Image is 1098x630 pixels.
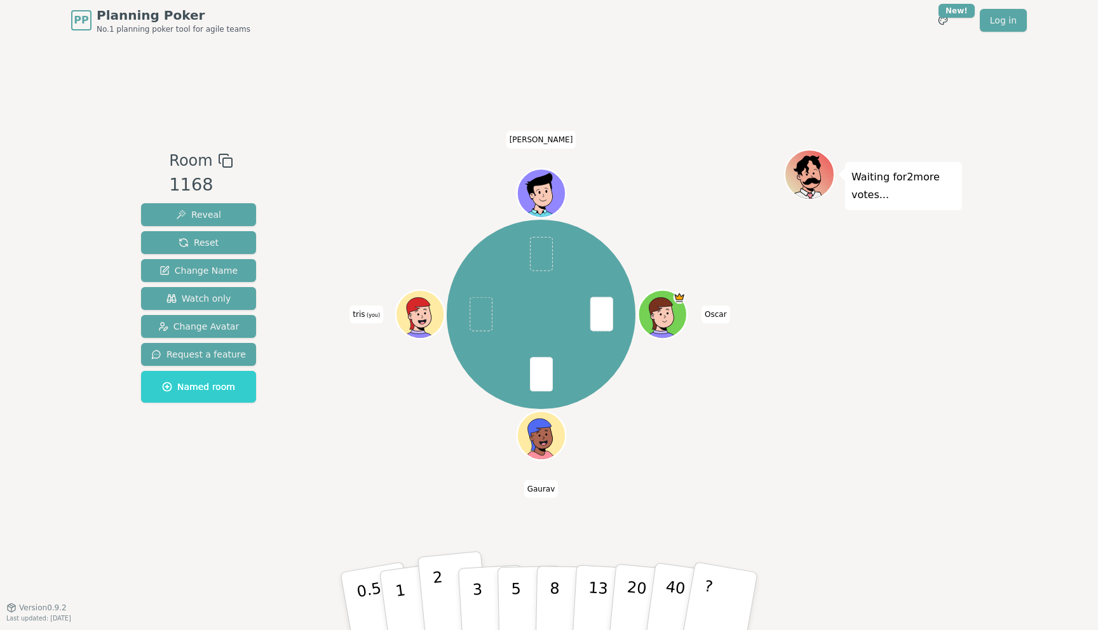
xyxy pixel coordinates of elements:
span: Reset [179,236,219,249]
span: Named room [162,380,235,393]
span: Planning Poker [97,6,250,24]
div: 1168 [169,172,233,198]
button: Version0.9.2 [6,603,67,613]
span: Click to change your name [349,305,383,323]
a: PPPlanning PokerNo.1 planning poker tool for agile teams [71,6,250,34]
button: Named room [141,371,256,403]
button: Click to change your avatar [397,292,443,337]
button: Change Name [141,259,256,282]
span: No.1 planning poker tool for agile teams [97,24,250,34]
span: Last updated: [DATE] [6,615,71,622]
span: Change Name [159,264,238,277]
span: Request a feature [151,348,246,361]
span: (you) [365,312,381,318]
button: Request a feature [141,343,256,366]
span: PP [74,13,88,28]
span: Click to change your name [506,131,576,149]
div: New! [939,4,975,18]
span: Oscar is the host [673,292,685,304]
span: Version 0.9.2 [19,603,67,613]
p: Waiting for 2 more votes... [851,168,956,204]
span: Watch only [166,292,231,305]
span: Change Avatar [158,320,240,333]
button: Watch only [141,287,256,310]
span: Room [169,149,212,172]
button: New! [932,9,954,32]
button: Change Avatar [141,315,256,338]
a: Log in [980,9,1027,32]
span: Click to change your name [524,480,559,498]
span: Click to change your name [701,305,730,323]
span: Reveal [176,208,221,221]
button: Reveal [141,203,256,226]
button: Reset [141,231,256,254]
